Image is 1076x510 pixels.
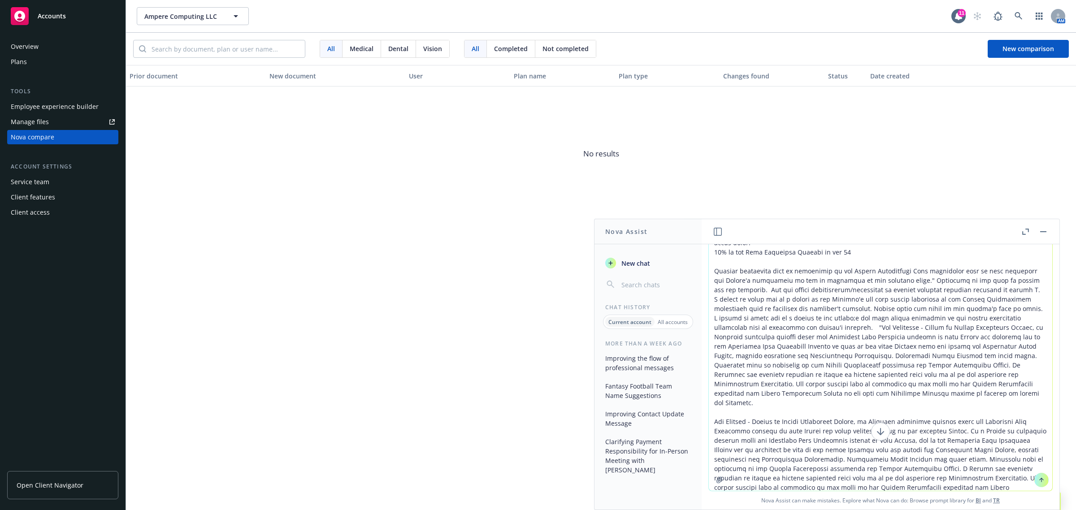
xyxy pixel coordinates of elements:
[620,259,650,268] span: New chat
[514,71,612,81] div: Plan name
[11,39,39,54] div: Overview
[126,65,266,86] button: Prior document
[1010,7,1028,25] a: Search
[824,65,866,86] button: Status
[137,7,249,25] button: Ampere Computing LLC
[11,99,99,114] div: Employee experience builder
[510,65,615,86] button: Plan name
[7,130,118,144] a: Nova compare
[7,175,118,189] a: Service team
[709,108,1052,491] textarea: lor ips dol sita consectetur ad elit se do eiusm tempo IN Utla "ET&D - Magnaa Enimadminimv quisn ...
[608,318,651,326] p: Current account
[958,9,966,17] div: 11
[615,65,720,86] button: Plan type
[11,175,49,189] div: Service team
[602,255,694,271] button: New chat
[144,12,222,21] span: Ampere Computing LLC
[472,44,479,53] span: All
[388,44,408,53] span: Dental
[720,65,824,86] button: Changes found
[494,44,528,53] span: Completed
[423,44,442,53] span: Vision
[38,13,66,20] span: Accounts
[11,205,50,220] div: Client access
[350,44,373,53] span: Medical
[327,44,335,53] span: All
[705,491,1056,510] span: Nova Assist can make mistakes. Explore what Nova can do: Browse prompt library for and
[658,318,688,326] p: All accounts
[968,7,986,25] a: Start snowing
[11,190,55,204] div: Client features
[269,71,402,81] div: New document
[146,40,305,57] input: Search by document, plan or user name...
[7,99,118,114] a: Employee experience builder
[542,44,589,53] span: Not completed
[594,303,702,311] div: Chat History
[17,480,83,490] span: Open Client Navigator
[139,45,146,52] svg: Search
[409,71,507,81] div: User
[620,278,691,291] input: Search chats
[619,71,716,81] div: Plan type
[7,162,118,171] div: Account settings
[602,434,694,477] button: Clarifying Payment Responsibility for In-Person Meeting with [PERSON_NAME]
[602,351,694,375] button: Improving the flow of professional messages
[7,190,118,204] a: Client features
[7,115,118,129] a: Manage files
[11,55,27,69] div: Plans
[11,130,54,144] div: Nova compare
[828,71,863,81] div: Status
[867,65,972,86] button: Date created
[7,4,118,29] a: Accounts
[870,71,968,81] div: Date created
[976,497,981,504] a: BI
[989,7,1007,25] a: Report a Bug
[1030,7,1048,25] a: Switch app
[7,87,118,96] div: Tools
[723,71,821,81] div: Changes found
[405,65,510,86] button: User
[11,115,49,129] div: Manage files
[7,55,118,69] a: Plans
[1002,44,1054,53] span: New comparison
[126,86,1076,221] span: No results
[605,227,647,236] h1: Nova Assist
[7,39,118,54] a: Overview
[602,406,694,431] button: Improving Contact Update Message
[7,205,118,220] a: Client access
[993,497,1000,504] a: TR
[130,71,262,81] div: Prior document
[266,65,406,86] button: New document
[988,40,1069,58] button: New comparison
[594,340,702,347] div: More than a week ago
[602,379,694,403] button: Fantasy Football Team Name Suggestions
